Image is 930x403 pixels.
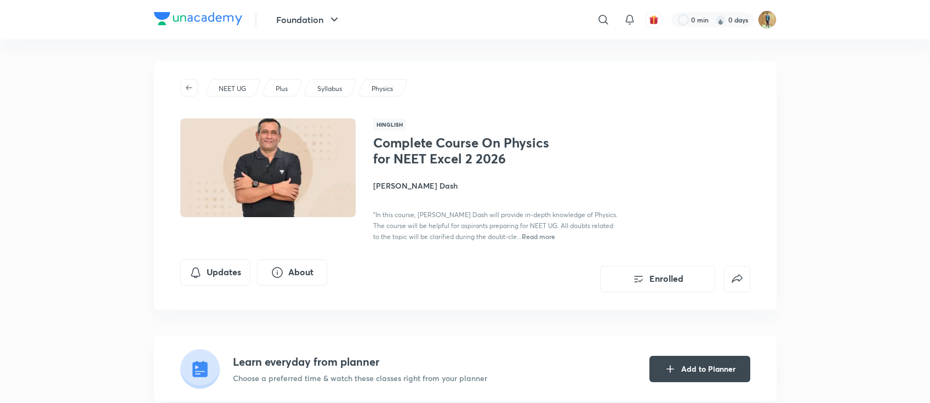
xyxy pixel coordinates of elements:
[758,10,777,29] img: Prashant Dewda
[273,84,289,94] a: Plus
[178,117,357,218] img: Thumbnail
[154,12,242,28] a: Company Logo
[233,354,487,370] h4: Learn everyday from planner
[233,372,487,384] p: Choose a preferred time & watch these classes right from your planner
[373,118,406,130] span: Hinglish
[372,84,393,94] p: Physics
[180,259,250,286] button: Updates
[315,84,344,94] a: Syllabus
[216,84,248,94] a: NEET UG
[257,259,327,286] button: About
[373,180,619,191] h4: [PERSON_NAME] Dash
[649,15,659,25] img: avatar
[715,14,726,25] img: streak
[219,84,246,94] p: NEET UG
[724,266,750,292] button: false
[373,211,618,241] span: "In this course, [PERSON_NAME] Dash will provide in-depth knowledge of Physics. The course will b...
[317,84,342,94] p: Syllabus
[645,11,663,29] button: avatar
[154,12,242,25] img: Company Logo
[649,356,750,382] button: Add to Planner
[369,84,395,94] a: Physics
[270,9,347,31] button: Foundation
[373,135,552,167] h1: Complete Course On Physics for NEET Excel 2 2026
[600,266,715,292] button: Enrolled
[522,232,555,241] span: Read more
[276,84,288,94] p: Plus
